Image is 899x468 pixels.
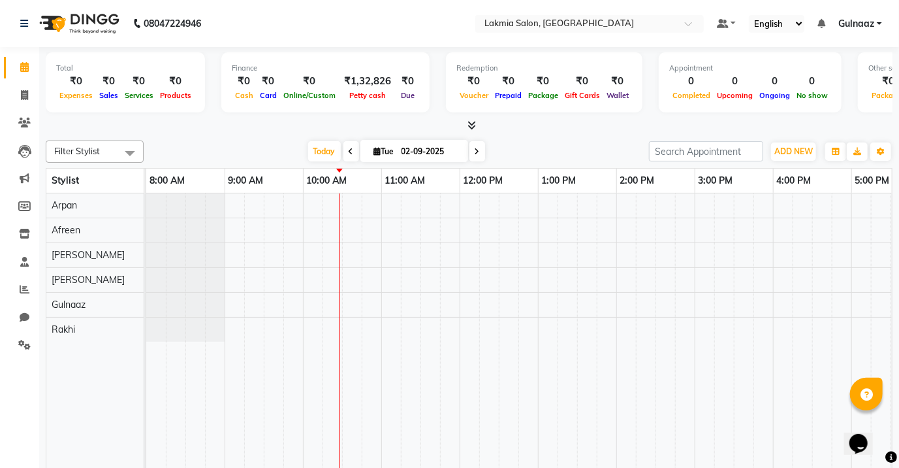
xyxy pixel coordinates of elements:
div: ₹0 [96,74,121,89]
div: ₹0 [121,74,157,89]
div: ₹0 [492,74,525,89]
div: 0 [793,74,831,89]
span: [PERSON_NAME] [52,274,125,286]
a: 10:00 AM [304,171,351,190]
span: Stylist [52,175,79,186]
span: Sales [96,91,121,100]
span: Today [308,141,341,161]
div: Appointment [669,63,831,74]
span: Prepaid [492,91,525,100]
b: 08047224946 [144,5,201,42]
span: Filter Stylist [54,146,100,156]
input: 2025-09-02 [398,142,463,161]
div: ₹0 [396,74,419,89]
a: 12:00 PM [460,171,507,190]
span: [PERSON_NAME] [52,249,125,261]
input: Search Appointment [649,141,763,161]
a: 8:00 AM [146,171,188,190]
span: No show [793,91,831,100]
div: ₹1,32,826 [339,74,396,89]
span: Tue [371,146,398,156]
div: ₹0 [525,74,561,89]
span: Gulnaaz [52,299,86,310]
span: Expenses [56,91,96,100]
img: logo [33,5,123,42]
div: ₹0 [561,74,603,89]
span: Petty cash [346,91,389,100]
a: 9:00 AM [225,171,267,190]
span: Services [121,91,157,100]
span: Due [398,91,418,100]
div: 0 [714,74,756,89]
a: 11:00 AM [382,171,429,190]
a: 3:00 PM [695,171,736,190]
span: Arpan [52,199,77,211]
div: Redemption [456,63,632,74]
a: 1:00 PM [539,171,580,190]
span: Online/Custom [280,91,339,100]
div: ₹0 [603,74,632,89]
iframe: chat widget [844,416,886,455]
span: Gift Cards [561,91,603,100]
span: Cash [232,91,257,100]
span: Ongoing [756,91,793,100]
div: Total [56,63,195,74]
div: ₹0 [56,74,96,89]
div: ₹0 [456,74,492,89]
div: Finance [232,63,419,74]
span: Wallet [603,91,632,100]
span: Rakhi [52,324,75,335]
div: 0 [669,74,714,89]
a: 2:00 PM [617,171,658,190]
span: Voucher [456,91,492,100]
div: ₹0 [257,74,280,89]
a: 4:00 PM [774,171,815,190]
div: ₹0 [232,74,257,89]
span: ADD NEW [774,146,813,156]
div: 0 [756,74,793,89]
span: Card [257,91,280,100]
div: ₹0 [280,74,339,89]
span: Completed [669,91,714,100]
span: Package [525,91,561,100]
span: Products [157,91,195,100]
a: 5:00 PM [852,171,893,190]
div: ₹0 [157,74,195,89]
span: Gulnaaz [838,17,874,31]
span: Afreen [52,224,80,236]
button: ADD NEW [771,142,816,161]
span: Upcoming [714,91,756,100]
